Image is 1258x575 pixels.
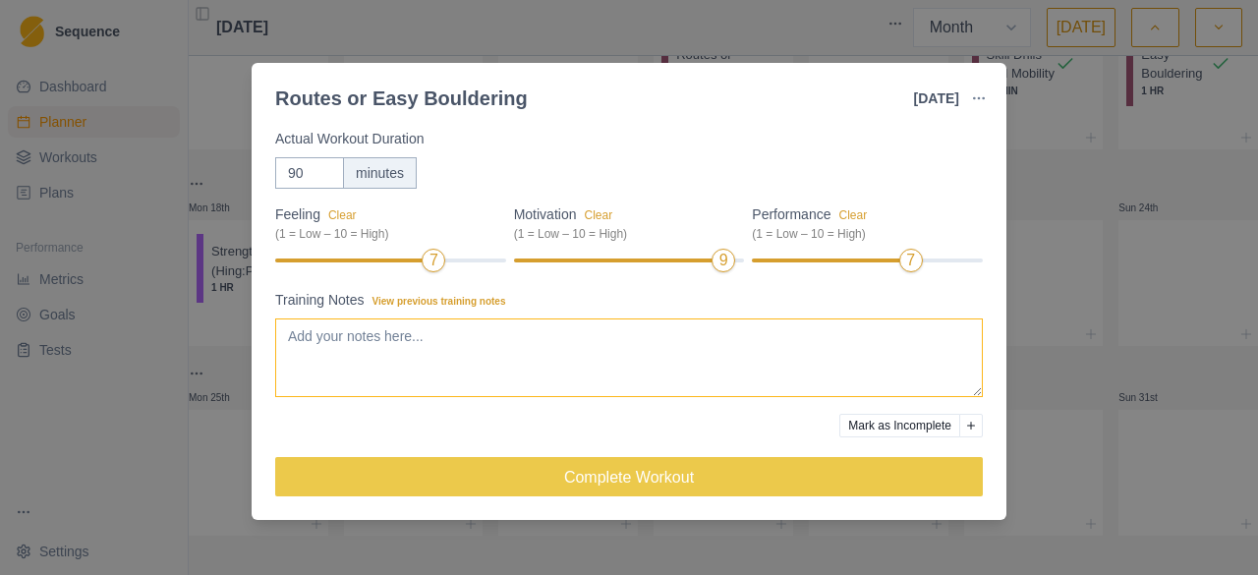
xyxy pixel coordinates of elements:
label: Actual Workout Duration [275,129,971,149]
label: Motivation [514,204,733,243]
button: Add reason [959,414,983,437]
label: Feeling [275,204,494,243]
div: (1 = Low – 10 = High) [752,225,971,243]
button: Motivation(1 = Low – 10 = High) [584,208,612,222]
span: View previous training notes [372,296,506,307]
div: 7 [429,249,438,272]
label: Training Notes [275,290,971,311]
div: (1 = Low – 10 = High) [514,225,733,243]
div: 9 [719,249,728,272]
div: Routes or Easy Bouldering [275,84,528,113]
button: Performance(1 = Low – 10 = High) [838,208,867,222]
button: Complete Workout [275,457,983,496]
div: (1 = Low – 10 = High) [275,225,494,243]
div: minutes [343,157,417,189]
p: [DATE] [914,88,959,109]
div: 7 [906,249,915,272]
button: Feeling(1 = Low – 10 = High) [328,208,357,222]
label: Performance [752,204,971,243]
button: Mark as Incomplete [839,414,960,437]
